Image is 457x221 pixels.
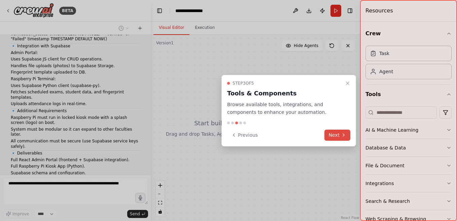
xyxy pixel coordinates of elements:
button: Next [324,130,350,141]
button: Previous [227,130,262,141]
span: Step 3 of 5 [233,81,254,86]
h3: Tools & Components [227,89,342,98]
button: Hide left sidebar [155,6,164,15]
p: Browse available tools, integrations, and components to enhance your automation. [227,101,342,116]
button: Close walkthrough [344,79,352,87]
